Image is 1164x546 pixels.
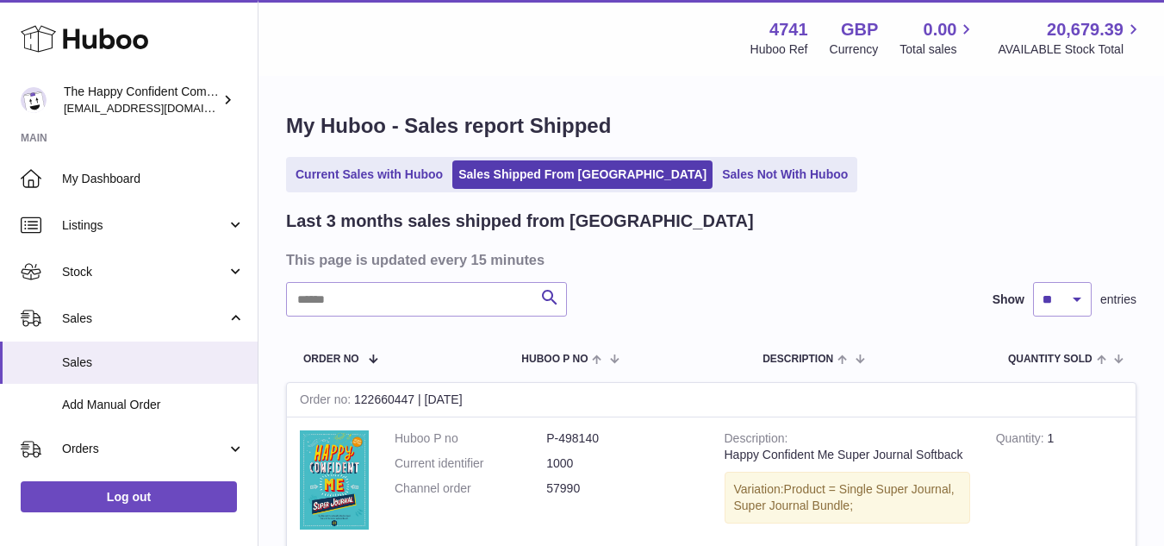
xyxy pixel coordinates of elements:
[546,455,698,472] dd: 1000
[62,441,227,457] span: Orders
[725,472,970,524] div: Variation:
[899,18,976,58] a: 0.00 Total sales
[286,210,754,233] h2: Last 3 months sales shipped from [GEOGRAPHIC_DATA]
[830,41,879,58] div: Currency
[395,480,546,497] dt: Channel order
[64,101,253,115] span: [EMAIL_ADDRESS][DOMAIN_NAME]
[303,354,359,365] span: Order No
[289,160,449,189] a: Current Sales with Huboo
[998,18,1143,58] a: 20,679.39 AVAILABLE Stock Total
[1047,18,1124,41] span: 20,679.39
[998,41,1143,58] span: AVAILABLE Stock Total
[763,354,833,365] span: Description
[716,160,854,189] a: Sales Not With Huboo
[62,355,245,371] span: Sales
[1100,292,1136,308] span: entries
[21,481,237,512] a: Log out
[725,447,970,463] div: Happy Confident Me Super Journal Softback
[452,160,713,189] a: Sales Shipped From [GEOGRAPHIC_DATA]
[62,397,245,413] span: Add Manual Order
[521,354,588,365] span: Huboo P no
[993,292,1024,308] label: Show
[734,482,955,512] span: Product = Single Super Journal, Super Journal Bundle;
[62,264,227,280] span: Stock
[769,18,808,41] strong: 4741
[286,112,1136,140] h1: My Huboo - Sales report Shipped
[546,430,698,447] dd: P-498140
[1008,354,1092,365] span: Quantity Sold
[725,431,788,449] strong: Description
[62,171,245,187] span: My Dashboard
[395,455,546,472] dt: Current identifier
[62,311,227,327] span: Sales
[996,431,1048,449] strong: Quantity
[546,480,698,497] dd: 57990
[62,217,227,234] span: Listings
[300,392,354,411] strong: Order no
[64,84,219,116] div: The Happy Confident Company
[899,41,976,58] span: Total sales
[750,41,808,58] div: Huboo Ref
[21,87,47,113] img: contact@happyconfident.com
[287,383,1136,417] div: 122660447 | [DATE]
[286,250,1132,269] h3: This page is updated every 15 minutes
[395,430,546,447] dt: Huboo P no
[841,18,878,41] strong: GBP
[300,430,369,530] img: 47411726844124.png
[924,18,957,41] span: 0.00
